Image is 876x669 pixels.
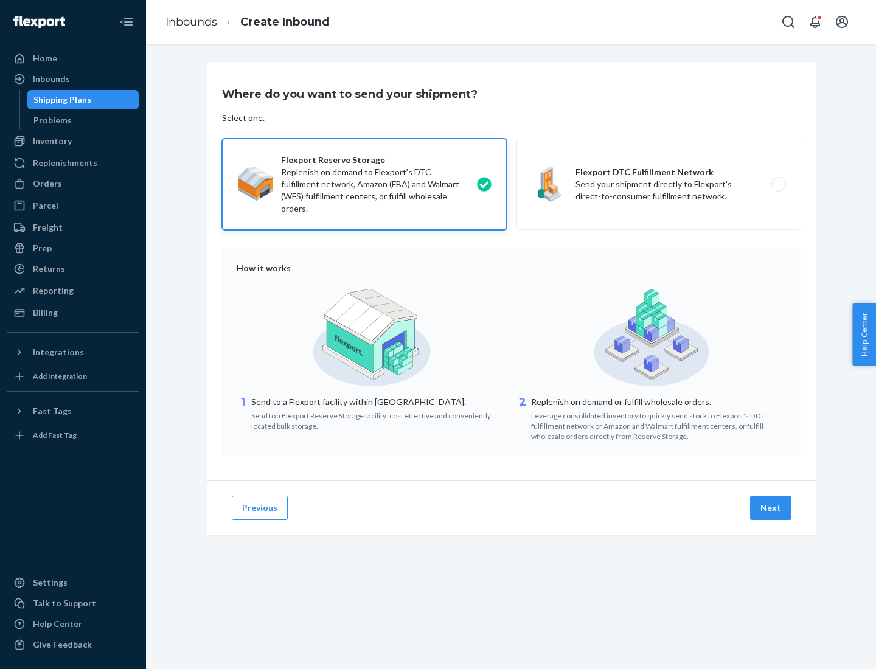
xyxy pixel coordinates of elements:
div: Replenishments [33,157,97,169]
div: Fast Tags [33,405,72,417]
div: Prep [33,242,52,254]
img: Flexport logo [13,16,65,28]
a: Add Integration [7,367,139,386]
div: Integrations [33,346,84,358]
div: Help Center [33,618,82,630]
button: Fast Tags [7,401,139,421]
a: Returns [7,259,139,279]
button: Previous [232,496,288,520]
a: Problems [27,111,139,130]
div: Parcel [33,199,58,212]
button: Open account menu [830,10,854,34]
div: Settings [33,577,68,589]
div: Add Integration [33,371,87,381]
button: Open Search Box [776,10,801,34]
h3: Where do you want to send your shipment? [222,86,478,102]
a: Shipping Plans [27,90,139,109]
a: Inventory [7,131,139,151]
div: Talk to Support [33,597,96,609]
button: Open notifications [803,10,827,34]
button: Next [750,496,791,520]
div: Add Fast Tag [33,430,77,440]
button: Help Center [852,303,876,366]
a: Inbounds [165,15,217,29]
a: Orders [7,174,139,193]
a: Create Inbound [240,15,330,29]
div: Inventory [33,135,72,147]
div: Freight [33,221,63,234]
p: Replenish on demand or fulfill wholesale orders. [531,396,787,408]
a: Reporting [7,281,139,300]
div: Give Feedback [33,639,92,651]
div: Reporting [33,285,74,297]
div: How it works [237,262,787,274]
div: 1 [237,395,249,431]
a: Settings [7,573,139,592]
p: Send to a Flexport facility within [GEOGRAPHIC_DATA]. [251,396,507,408]
div: 2 [516,395,529,442]
a: Billing [7,303,139,322]
button: Close Navigation [114,10,139,34]
button: Give Feedback [7,635,139,654]
div: Billing [33,307,58,319]
a: Replenishments [7,153,139,173]
div: Home [33,52,57,64]
a: Parcel [7,196,139,215]
button: Integrations [7,342,139,362]
div: Inbounds [33,73,70,85]
a: Inbounds [7,69,139,89]
div: Send to a Flexport Reserve Storage facility: cost effective and conveniently located bulk storage. [251,408,507,431]
div: Leverage consolidated inventory to quickly send stock to Flexport's DTC fulfillment network or Am... [531,408,787,442]
div: Shipping Plans [33,94,91,106]
a: Prep [7,238,139,258]
a: Talk to Support [7,594,139,613]
div: Returns [33,263,65,275]
a: Freight [7,218,139,237]
ol: breadcrumbs [156,4,339,40]
div: Select one. [222,112,265,124]
div: Orders [33,178,62,190]
a: Add Fast Tag [7,426,139,445]
a: Home [7,49,139,68]
a: Help Center [7,614,139,634]
div: Problems [33,114,72,127]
